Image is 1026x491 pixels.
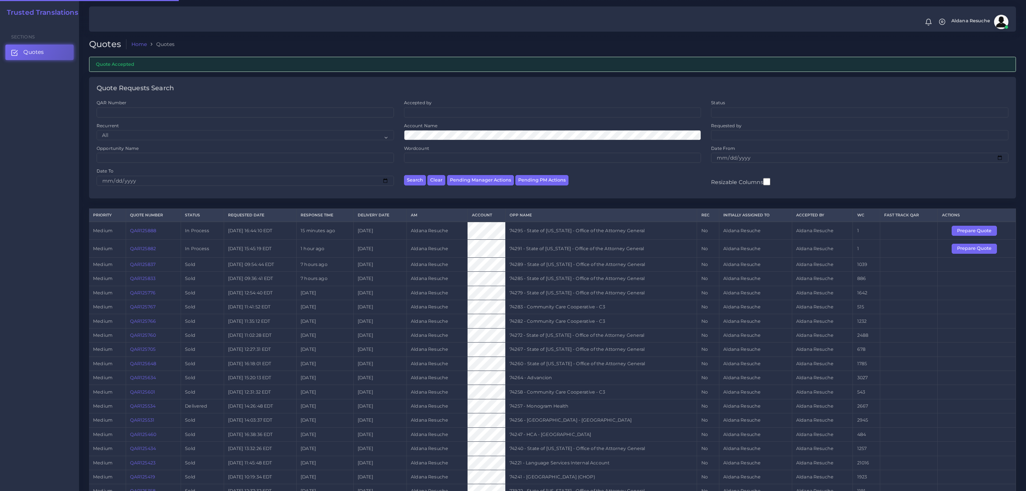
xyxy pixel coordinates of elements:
[181,456,224,470] td: Sold
[224,442,296,456] td: [DATE] 13:32:26 EDT
[506,413,697,427] td: 74256 - [GEOGRAPHIC_DATA] - [GEOGRAPHIC_DATA]
[404,123,438,129] label: Account Name
[880,208,938,222] th: Fast Track QAR
[224,314,296,328] td: [DATE] 11:35:12 EDT
[697,314,719,328] td: No
[792,357,853,371] td: Aldana Resuche
[853,399,880,413] td: 2667
[296,328,353,342] td: [DATE]
[224,300,296,314] td: [DATE] 11:41:52 EDT
[224,343,296,357] td: [DATE] 12:27:31 EDT
[181,272,224,286] td: Sold
[224,413,296,427] td: [DATE] 14:03:37 EDT
[353,456,407,470] td: [DATE]
[952,226,997,236] button: Prepare Quote
[407,371,467,385] td: Aldana Resuche
[181,300,224,314] td: Sold
[407,470,467,484] td: Aldana Resuche
[296,427,353,441] td: [DATE]
[447,175,514,185] button: Pending Manager Actions
[853,427,880,441] td: 484
[994,15,1008,29] img: avatar
[93,474,112,479] span: medium
[697,343,719,357] td: No
[853,413,880,427] td: 2945
[130,332,156,338] a: QAR125760
[93,228,112,233] span: medium
[506,371,697,385] td: 74264 - Advancion
[404,145,429,151] label: Wordcount
[719,427,792,441] td: Aldana Resuche
[711,100,725,106] label: Status
[792,314,853,328] td: Aldana Resuche
[697,442,719,456] td: No
[853,314,880,328] td: 1232
[93,246,112,251] span: medium
[93,417,112,423] span: medium
[792,413,853,427] td: Aldana Resuche
[407,286,467,300] td: Aldana Resuche
[97,100,126,106] label: QAR Number
[93,347,112,352] span: medium
[719,442,792,456] td: Aldana Resuche
[506,470,697,484] td: 74241 - [GEOGRAPHIC_DATA] (CHOP)
[181,240,224,257] td: In Process
[506,456,697,470] td: 74221 - Language Services Internal Account
[719,222,792,240] td: Aldana Resuche
[181,385,224,399] td: Sold
[181,442,224,456] td: Sold
[130,290,155,295] a: QAR125776
[711,177,770,186] label: Resizable Columns
[938,208,1016,222] th: Actions
[719,470,792,484] td: Aldana Resuche
[181,357,224,371] td: Sold
[404,100,432,106] label: Accepted by
[697,456,719,470] td: No
[853,357,880,371] td: 1785
[181,343,224,357] td: Sold
[353,470,407,484] td: [DATE]
[147,41,175,48] li: Quotes
[427,175,445,185] button: Clear
[224,272,296,286] td: [DATE] 09:36:41 EDT
[719,240,792,257] td: Aldana Resuche
[407,357,467,371] td: Aldana Resuche
[407,328,467,342] td: Aldana Resuche
[948,15,1011,29] a: Aldana Resucheavatar
[719,413,792,427] td: Aldana Resuche
[407,300,467,314] td: Aldana Resuche
[853,240,880,257] td: 1
[224,328,296,342] td: [DATE] 11:02:28 EDT
[697,300,719,314] td: No
[130,375,156,380] a: QAR125634
[792,328,853,342] td: Aldana Resuche
[792,208,853,222] th: Accepted by
[93,304,112,309] span: medium
[181,257,224,271] td: Sold
[719,314,792,328] td: Aldana Resuche
[506,257,697,271] td: 74289 - State of [US_STATE] - Office of the Attorney General
[407,272,467,286] td: Aldana Resuche
[296,314,353,328] td: [DATE]
[407,399,467,413] td: Aldana Resuche
[2,9,78,17] a: Trusted Translations
[296,399,353,413] td: [DATE]
[93,389,112,395] span: medium
[5,45,74,60] a: Quotes
[93,446,112,451] span: medium
[296,286,353,300] td: [DATE]
[506,300,697,314] td: 74283 - Community Care Cooperative - C3
[407,456,467,470] td: Aldana Resuche
[792,300,853,314] td: Aldana Resuche
[181,371,224,385] td: Sold
[792,240,853,257] td: Aldana Resuche
[506,442,697,456] td: 74240 - State of [US_STATE] - Office of the Attorney General
[792,399,853,413] td: Aldana Resuche
[853,371,880,385] td: 3027
[296,240,353,257] td: 1 hour ago
[181,427,224,441] td: Sold
[719,343,792,357] td: Aldana Resuche
[792,343,853,357] td: Aldana Resuche
[93,432,112,437] span: medium
[951,19,990,23] span: Aldana Resuche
